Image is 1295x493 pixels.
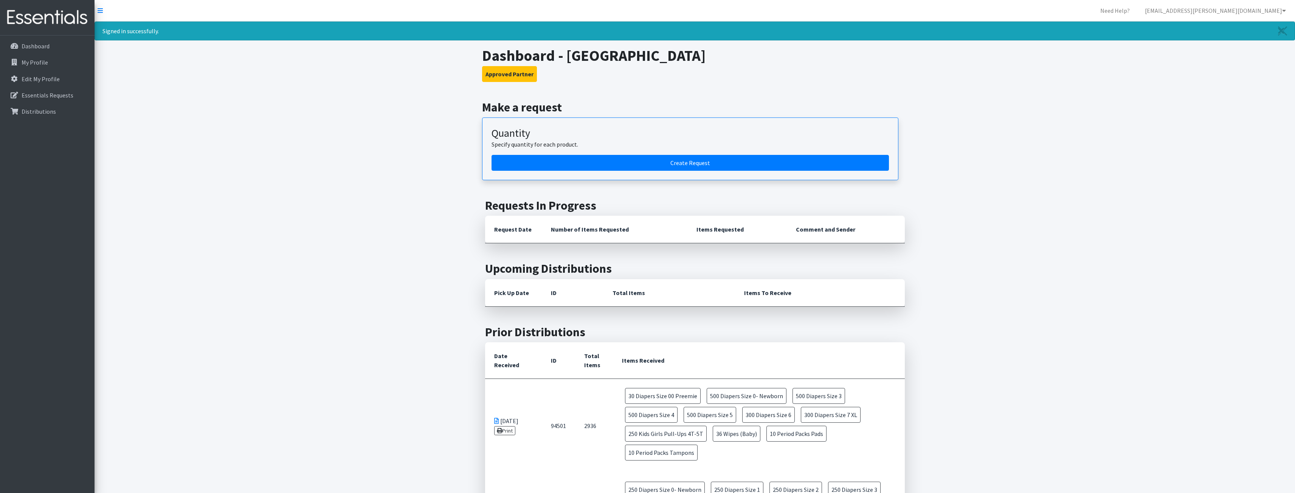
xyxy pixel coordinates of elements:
[766,426,827,442] span: 10 Period Packs Pads
[485,279,542,307] th: Pick Up Date
[494,426,516,435] a: Print
[684,407,736,423] span: 500 Diapers Size 5
[95,22,1295,40] div: Signed in successfully.
[482,66,537,82] button: Approved Partner
[492,127,889,140] h3: Quantity
[625,426,707,442] span: 250 Kids Girls Pull-Ups 4T-5T
[575,379,613,473] td: 2936
[3,88,92,103] a: Essentials Requests
[3,5,92,30] img: HumanEssentials
[625,445,698,461] span: 10 Period Packs Tampons
[613,342,905,379] th: Items Received
[22,108,56,115] p: Distributions
[3,39,92,54] a: Dashboard
[542,379,575,473] td: 94501
[713,426,760,442] span: 36 Wipes (Baby)
[485,379,542,473] td: [DATE]
[485,325,905,339] h2: Prior Distributions
[22,91,73,99] p: Essentials Requests
[575,342,613,379] th: Total Items
[542,279,603,307] th: ID
[625,407,678,423] span: 500 Diapers Size 4
[485,261,905,276] h2: Upcoming Distributions
[793,388,845,404] span: 500 Diapers Size 3
[3,55,92,70] a: My Profile
[485,198,905,213] h2: Requests In Progress
[542,216,688,243] th: Number of Items Requested
[22,59,48,66] p: My Profile
[787,216,904,243] th: Comment and Sender
[492,140,889,149] p: Specify quantity for each product.
[707,388,786,404] span: 500 Diapers Size 0- Newborn
[735,279,905,307] th: Items To Receive
[485,342,542,379] th: Date Received
[1270,22,1295,40] a: Close
[542,342,575,379] th: ID
[1139,3,1292,18] a: [EMAIL_ADDRESS][PERSON_NAME][DOMAIN_NAME]
[687,216,787,243] th: Items Requested
[3,71,92,87] a: Edit My Profile
[482,100,907,114] h2: Make a request
[482,46,907,65] h1: Dashboard - [GEOGRAPHIC_DATA]
[603,279,735,307] th: Total Items
[742,407,795,423] span: 300 Diapers Size 6
[1094,3,1136,18] a: Need Help?
[625,388,701,404] span: 30 Diapers Size 00 Preemie
[485,216,542,243] th: Request Date
[22,42,50,50] p: Dashboard
[801,407,861,423] span: 300 Diapers Size 7 XL
[492,155,889,171] a: Create a request by quantity
[3,104,92,119] a: Distributions
[22,75,60,83] p: Edit My Profile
